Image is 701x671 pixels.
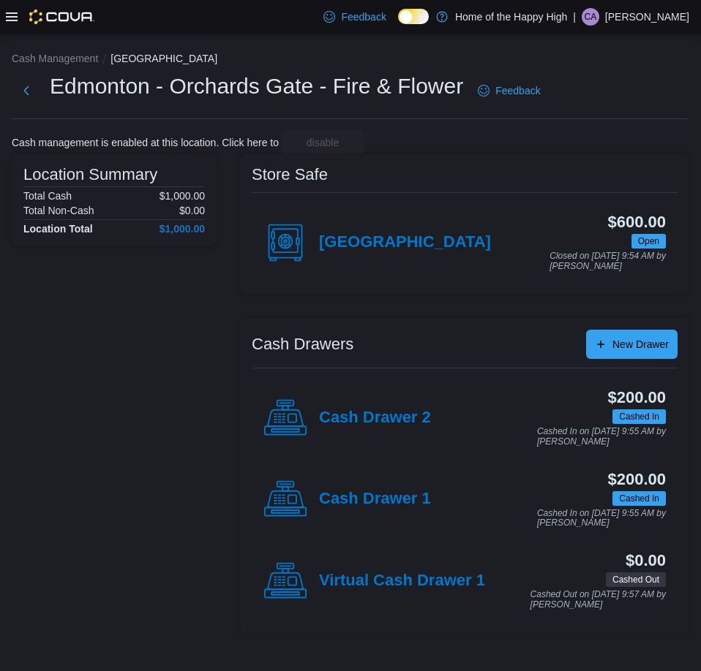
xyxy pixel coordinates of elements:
[23,205,94,216] h6: Total Non-Cash
[318,2,391,31] a: Feedback
[307,135,339,150] span: disable
[23,190,72,202] h6: Total Cash
[608,213,666,231] h3: $600.00
[531,590,666,610] p: Cashed Out on [DATE] 9:57 AM by [PERSON_NAME]
[612,573,659,586] span: Cashed Out
[160,223,205,235] h4: $1,000.00
[50,72,463,101] h1: Edmonton - Orchards Gate - Fire & Flower
[638,235,659,248] span: Open
[608,471,666,488] h3: $200.00
[550,251,666,271] p: Closed on [DATE] 9:54 AM by [PERSON_NAME]
[341,10,386,24] span: Feedback
[537,509,666,528] p: Cashed In on [DATE] 9:55 AM by [PERSON_NAME]
[537,427,666,447] p: Cashed In on [DATE] 9:55 AM by [PERSON_NAME]
[612,337,669,352] span: New Drawer
[631,234,666,249] span: Open
[160,190,205,202] p: $1,000.00
[12,53,98,64] button: Cash Management
[586,330,678,359] button: New Drawer
[319,233,491,252] h4: [GEOGRAPHIC_DATA]
[398,9,429,24] input: Dark Mode
[12,76,41,105] button: Next
[582,8,599,26] div: Chris Anthony
[619,492,659,505] span: Cashed In
[12,51,689,69] nav: An example of EuiBreadcrumbs
[612,491,666,506] span: Cashed In
[605,8,689,26] p: [PERSON_NAME]
[319,490,431,509] h4: Cash Drawer 1
[608,389,666,406] h3: $200.00
[252,166,328,183] h3: Store Safe
[626,552,666,569] h3: $0.00
[619,410,659,423] span: Cashed In
[110,53,217,64] button: [GEOGRAPHIC_DATA]
[282,131,364,154] button: disable
[472,76,546,105] a: Feedback
[612,409,666,424] span: Cashed In
[29,10,94,24] img: Cova
[23,166,157,183] h3: Location Summary
[252,335,353,353] h3: Cash Drawers
[179,205,205,216] p: $0.00
[495,83,540,98] span: Feedback
[573,8,576,26] p: |
[455,8,567,26] p: Home of the Happy High
[23,223,93,235] h4: Location Total
[319,409,431,428] h4: Cash Drawer 2
[585,8,597,26] span: CA
[12,137,279,148] p: Cash management is enabled at this location. Click here to
[398,24,399,25] span: Dark Mode
[606,572,666,587] span: Cashed Out
[319,572,485,591] h4: Virtual Cash Drawer 1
